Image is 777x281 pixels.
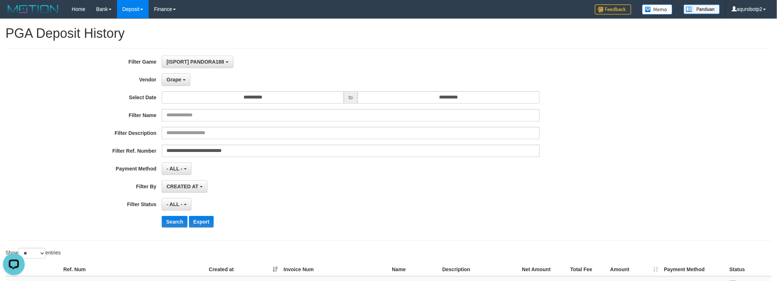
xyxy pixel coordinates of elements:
h1: PGA Deposit History [5,26,772,41]
th: Amount: activate to sort column ascending [607,263,661,276]
button: CREATED AT [162,180,208,193]
img: Feedback.jpg [595,4,631,15]
button: Export [189,216,214,228]
select: Showentries [18,248,45,259]
th: Name [389,263,439,276]
button: Grape [162,73,190,86]
button: - ALL - [162,198,191,210]
th: Payment Method [661,263,726,276]
span: to [344,91,358,104]
span: - ALL - [166,201,182,207]
button: Search [162,216,188,228]
th: Created at: activate to sort column ascending [206,263,281,276]
th: Ref. Num [60,263,206,276]
th: Invoice Num [281,263,389,276]
img: MOTION_logo.png [5,4,61,15]
button: Open LiveChat chat widget [3,3,25,25]
button: - ALL - [162,162,191,175]
button: [ISPORT] PANDORA188 [162,56,233,68]
th: Game [5,263,60,276]
th: Net Amount [519,263,567,276]
span: Grape [166,77,181,83]
img: panduan.png [684,4,720,14]
span: - ALL - [166,166,182,172]
img: Button%20Memo.svg [642,4,673,15]
span: CREATED AT [166,184,198,189]
span: [ISPORT] PANDORA188 [166,59,224,65]
th: Total Fee [568,263,608,276]
th: Status [726,263,772,276]
label: Show entries [5,248,61,259]
th: Description [439,263,519,276]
